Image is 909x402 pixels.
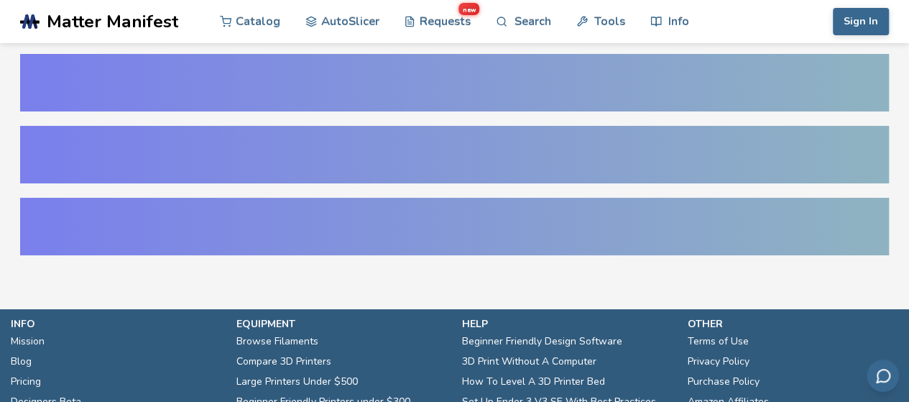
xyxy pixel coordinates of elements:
[687,372,759,392] a: Purchase Policy
[236,332,318,352] a: Browse Filaments
[458,3,479,15] span: new
[687,332,748,352] a: Terms of Use
[462,372,605,392] a: How To Level A 3D Printer Bed
[867,360,899,392] button: Send feedback via email
[687,352,749,372] a: Privacy Policy
[236,352,331,372] a: Compare 3D Printers
[11,332,45,352] a: Mission
[236,316,448,332] p: equipment
[462,332,622,352] a: Beginner Friendly Design Software
[236,372,358,392] a: Large Printers Under $500
[11,372,41,392] a: Pricing
[11,316,222,332] p: info
[11,352,32,372] a: Blog
[462,316,673,332] p: help
[462,352,596,372] a: 3D Print Without A Computer
[833,8,889,35] button: Sign In
[47,12,178,32] span: Matter Manifest
[687,316,898,332] p: other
